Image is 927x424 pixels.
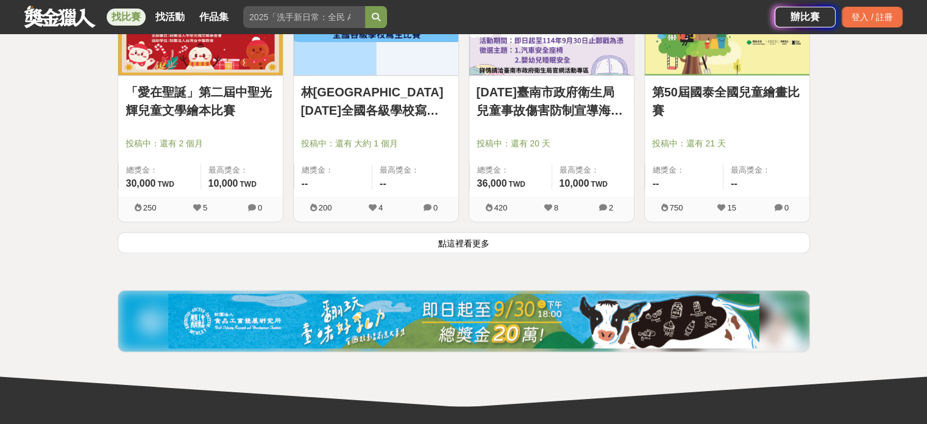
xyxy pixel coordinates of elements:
span: 投稿中：還有 大約 1 個月 [301,137,451,150]
span: 250 [143,203,157,212]
span: 最高獎金： [559,164,627,176]
span: 0 [784,203,789,212]
span: 420 [494,203,508,212]
div: 登入 / 註冊 [842,7,903,27]
a: 找活動 [151,9,190,26]
a: 林[GEOGRAPHIC_DATA][DATE]全國各級學校寫生比賽 [301,83,451,120]
span: 5 [203,203,207,212]
button: 點這裡看更多 [118,232,810,253]
span: 總獎金： [302,164,365,176]
span: 投稿中：還有 21 天 [652,137,802,150]
span: 200 [319,203,332,212]
a: 「愛在聖誕」第二屆中聖光輝兒童文學繪本比賽 [126,83,275,120]
a: 辦比賽 [775,7,836,27]
span: -- [302,178,308,189]
span: 4 [378,203,383,212]
span: -- [731,178,737,189]
a: [DATE]臺南市政府衛生局兒童事故傷害防制宣導海報甄選活動 [477,83,627,120]
span: TWD [240,180,256,189]
span: 10,000 [559,178,589,189]
span: 2 [609,203,613,212]
span: 最高獎金： [208,164,275,176]
span: TWD [508,180,525,189]
span: 總獎金： [477,164,544,176]
span: 30,000 [126,178,156,189]
span: 0 [258,203,262,212]
input: 2025「洗手新日常：全民 ALL IN」洗手歌全台徵選 [243,6,365,28]
span: 0 [433,203,438,212]
span: 15 [727,203,736,212]
span: -- [380,178,386,189]
span: 投稿中：還有 20 天 [477,137,627,150]
span: -- [653,178,659,189]
a: 作品集 [194,9,233,26]
a: 找比賽 [107,9,146,26]
a: 第50屆國泰全國兒童繪畫比賽 [652,83,802,120]
span: TWD [591,180,607,189]
span: 總獎金： [653,164,716,176]
span: 8 [554,203,558,212]
span: 最高獎金： [731,164,802,176]
span: 10,000 [208,178,238,189]
span: 投稿中：還有 2 個月 [126,137,275,150]
span: 750 [670,203,683,212]
img: 0721bdb2-86f1-4b3e-8aa4-d67e5439bccf.jpg [168,293,759,348]
span: 總獎金： [126,164,193,176]
span: TWD [157,180,174,189]
span: 最高獎金： [380,164,451,176]
span: 36,000 [477,178,507,189]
